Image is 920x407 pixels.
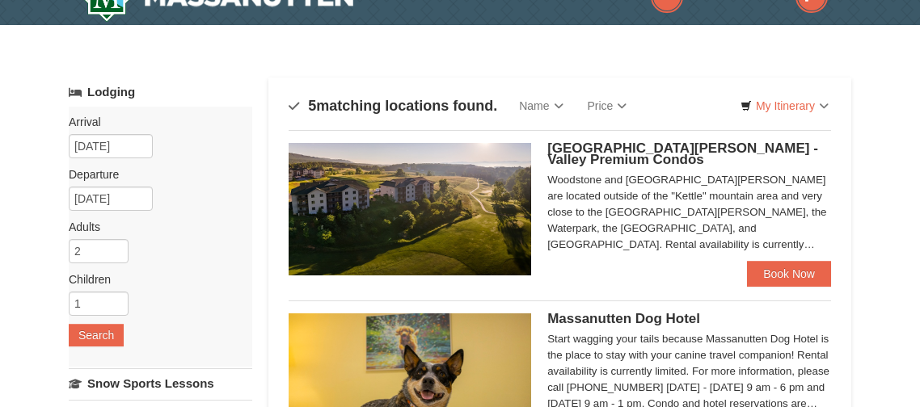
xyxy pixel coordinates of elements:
span: 5 [308,98,316,114]
label: Children [69,271,240,287]
a: Book Now [747,261,831,287]
label: Arrival [69,114,240,130]
h4: matching locations found. [289,98,497,114]
span: [GEOGRAPHIC_DATA][PERSON_NAME] - Valley Premium Condos [547,141,818,167]
div: Woodstone and [GEOGRAPHIC_DATA][PERSON_NAME] are located outside of the "Kettle" mountain area an... [547,172,831,253]
a: Snow Sports Lessons [69,368,252,398]
a: Name [507,90,575,122]
a: Price [576,90,639,122]
a: Lodging [69,78,252,107]
label: Departure [69,166,240,183]
button: Search [69,324,124,346]
img: 19219041-4-ec11c166.jpg [289,143,531,275]
span: Massanutten Dog Hotel [547,311,700,326]
a: My Itinerary [730,94,839,118]
label: Adults [69,219,240,235]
